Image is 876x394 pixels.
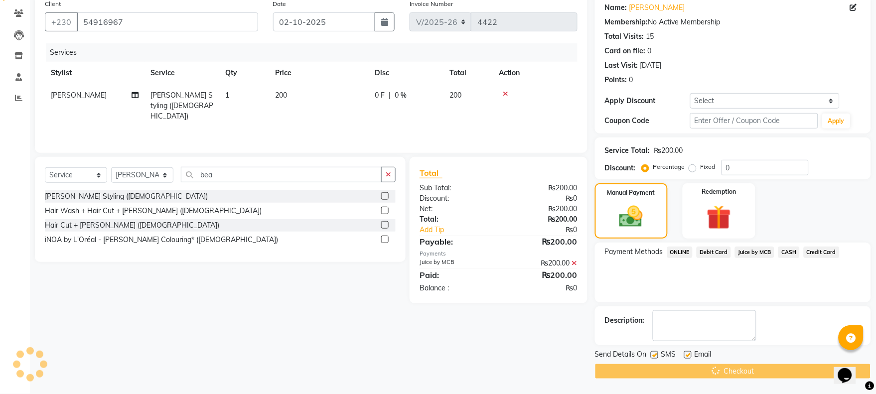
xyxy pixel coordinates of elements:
label: Percentage [653,162,685,171]
span: Email [695,349,712,362]
div: ₨0 [498,283,584,293]
span: | [389,90,391,101]
button: +230 [45,12,78,31]
a: Add Tip [412,225,513,235]
input: Search by Name/Mobile/Email/Code [77,12,258,31]
div: Discount: [412,193,498,204]
input: Search or Scan [181,167,382,182]
div: ₨200.00 [498,214,584,225]
img: _cash.svg [612,203,650,230]
div: 0 [629,75,633,85]
div: Membership: [605,17,648,27]
span: Send Details On [595,349,647,362]
span: Credit Card [804,247,840,258]
th: Total [443,62,493,84]
div: ₨200.00 [498,269,584,281]
span: 200 [449,91,461,100]
span: [PERSON_NAME] [51,91,107,100]
span: ONLINE [667,247,693,258]
div: Coupon Code [605,116,690,126]
span: Juice by MCB [735,247,774,258]
span: 200 [275,91,287,100]
div: ₨200.00 [654,145,683,156]
span: Total [420,168,442,178]
div: [DATE] [640,60,662,71]
div: Total Visits: [605,31,644,42]
div: Hair Cut + [PERSON_NAME] ([DEMOGRAPHIC_DATA]) [45,220,219,231]
th: Qty [219,62,269,84]
div: Discount: [605,163,636,173]
th: Disc [369,62,443,84]
div: iNOA by L'Oréal - [PERSON_NAME] Colouring* ([DEMOGRAPHIC_DATA]) [45,235,278,245]
div: Apply Discount [605,96,690,106]
span: 0 % [395,90,407,101]
a: [PERSON_NAME] [629,2,685,13]
span: 1 [225,91,229,100]
div: ₨0 [498,193,584,204]
div: ₨0 [513,225,584,235]
span: Debit Card [697,247,731,258]
img: _gift.svg [699,202,739,233]
span: SMS [661,349,676,362]
div: Payments [420,250,578,258]
div: Paid: [412,269,498,281]
div: ₨200.00 [498,204,584,214]
input: Enter Offer / Coupon Code [690,113,818,129]
button: Apply [822,114,851,129]
div: 15 [646,31,654,42]
span: 0 F [375,90,385,101]
span: Payment Methods [605,247,663,257]
div: ₨200.00 [498,183,584,193]
div: Net: [412,204,498,214]
div: Hair Wash + Hair Cut + [PERSON_NAME] ([DEMOGRAPHIC_DATA]) [45,206,262,216]
th: Action [493,62,578,84]
div: Card on file: [605,46,646,56]
label: Manual Payment [607,188,655,197]
div: Sub Total: [412,183,498,193]
span: [PERSON_NAME] Styling ([DEMOGRAPHIC_DATA]) [150,91,213,121]
div: Service Total: [605,145,650,156]
div: Name: [605,2,627,13]
div: ₨200.00 [498,236,584,248]
div: Description: [605,315,645,326]
span: CASH [778,247,800,258]
div: [PERSON_NAME] Styling ([DEMOGRAPHIC_DATA]) [45,191,208,202]
div: Juice by MCB [412,258,498,268]
div: ₨200.00 [498,258,584,268]
div: Last Visit: [605,60,638,71]
div: Total: [412,214,498,225]
div: Payable: [412,236,498,248]
th: Stylist [45,62,145,84]
label: Fixed [701,162,716,171]
th: Price [269,62,369,84]
label: Redemption [702,187,736,196]
div: Points: [605,75,627,85]
th: Service [145,62,219,84]
div: No Active Membership [605,17,861,27]
div: Services [46,43,585,62]
div: 0 [648,46,652,56]
iframe: chat widget [834,354,866,384]
div: Balance : [412,283,498,293]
